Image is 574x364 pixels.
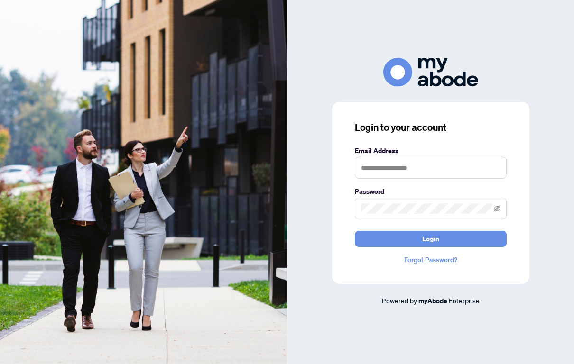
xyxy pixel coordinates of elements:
img: ma-logo [383,58,478,87]
span: eye-invisible [494,205,500,212]
span: Login [422,231,439,246]
span: Powered by [382,296,417,305]
span: Enterprise [449,296,480,305]
a: Forgot Password? [355,255,507,265]
button: Login [355,231,507,247]
label: Email Address [355,146,507,156]
a: myAbode [418,296,447,306]
h3: Login to your account [355,121,507,134]
label: Password [355,186,507,197]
